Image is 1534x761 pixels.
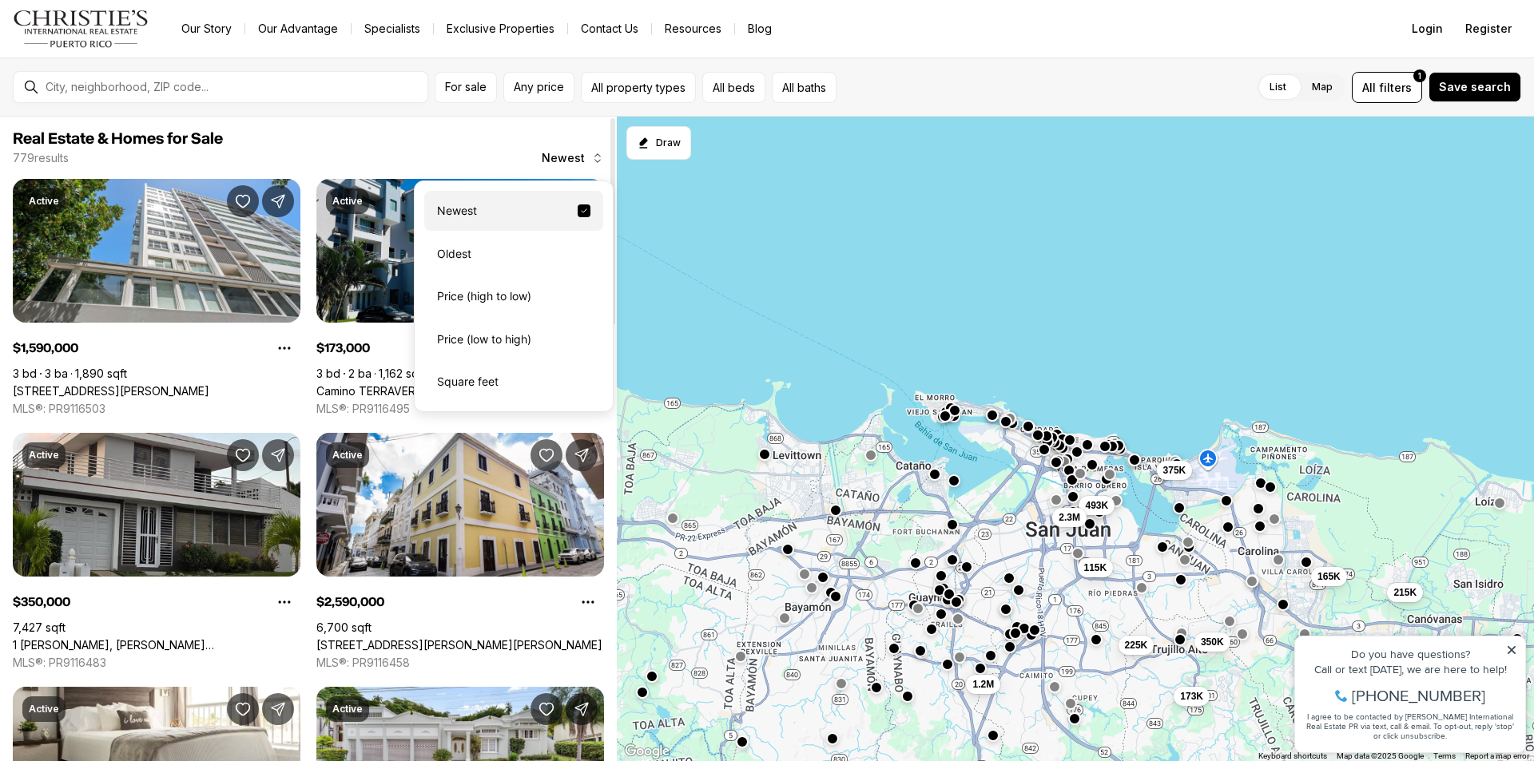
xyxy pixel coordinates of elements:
[531,439,562,471] button: Save Property: 152 CALLE LUNA
[1439,81,1511,93] span: Save search
[1311,567,1347,586] button: 165K
[1402,13,1453,45] button: Login
[566,439,598,471] button: Share Property
[29,703,59,715] p: Active
[1201,636,1224,648] span: 350K
[1052,508,1087,527] button: 2.3M
[1078,558,1114,577] button: 115K
[268,332,300,364] button: Property options
[17,51,231,62] div: Call or text [DATE], we are here to help!
[1379,79,1412,96] span: filters
[262,439,294,471] button: Share Property
[13,131,223,147] span: Real Estate & Homes for Sale
[1084,561,1107,574] span: 115K
[20,98,228,129] span: I agree to be contacted by [PERSON_NAME] International Real Estate PR via text, call & email. To ...
[1119,636,1154,655] button: 225K
[424,234,603,274] div: Oldest
[316,638,602,652] a: 152 CALLE LUNA, SAN JUAN PR, 00901
[332,449,363,462] p: Active
[772,72,837,103] button: All baths
[1174,687,1210,706] button: 173K
[702,72,765,103] button: All beds
[1180,690,1203,703] span: 173K
[735,18,785,40] a: Blog
[169,18,244,40] a: Our Story
[316,384,604,398] a: Camino TERRAVERDE #D409, TRUJILLO ALTO PR, 00976
[542,152,585,164] span: Newest
[1429,72,1521,102] button: Save search
[29,449,59,462] p: Active
[332,703,363,715] p: Active
[268,586,300,618] button: Property options
[1257,73,1299,101] label: List
[13,638,300,652] a: 1 VENUS GARDES, TRUJILLO ALTO PR, 00976
[1465,22,1512,35] span: Register
[581,72,696,103] button: All property types
[414,180,614,412] div: Newest
[1085,499,1108,512] span: 493K
[572,586,604,618] button: Property options
[972,678,994,691] span: 1.2M
[434,18,567,40] a: Exclusive Properties
[1125,639,1148,652] span: 225K
[1418,69,1421,82] span: 1
[1194,632,1230,652] button: 350K
[568,18,651,40] button: Contact Us
[352,18,433,40] a: Specialists
[13,10,149,48] img: logo
[17,36,231,47] div: Do you have questions?
[1163,464,1186,477] span: 375K
[966,675,1000,694] button: 1.2M
[13,384,209,398] a: 54 KING'S COURT ST #10B, SAN JUAN PR, 00911
[227,439,259,471] button: Save Property: 1 VENUS GARDES
[566,693,598,725] button: Share Property
[1412,22,1443,35] span: Login
[262,185,294,217] button: Share Property
[1059,511,1080,524] span: 2.3M
[435,72,497,103] button: For sale
[424,276,603,316] div: Price (high to low)
[1079,496,1115,515] button: 493K
[1456,13,1521,45] button: Register
[262,693,294,725] button: Share Property
[1352,72,1422,103] button: Allfilters1
[13,152,69,164] p: 779 results
[503,72,574,103] button: Any price
[1387,583,1423,602] button: 215K
[227,185,259,217] button: Save Property: 54 KING'S COURT ST #10B
[531,693,562,725] button: Save Property: 1 1 ST #602
[245,18,351,40] a: Our Advantage
[445,81,487,93] span: For sale
[29,195,59,208] p: Active
[227,693,259,725] button: Save Property: 5803 JOSÉ M. TARTAK AVE #407
[424,319,603,359] div: Price (low to high)
[424,362,603,402] div: Square feet
[652,18,734,40] a: Resources
[1362,79,1376,96] span: All
[626,126,691,160] button: Start drawing
[332,195,363,208] p: Active
[1299,73,1345,101] label: Map
[1393,586,1417,599] span: 215K
[1317,570,1341,583] span: 165K
[66,75,199,91] span: [PHONE_NUMBER]
[424,191,603,231] div: Newest
[1157,461,1193,480] button: 375K
[532,142,614,174] button: Newest
[514,81,564,93] span: Any price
